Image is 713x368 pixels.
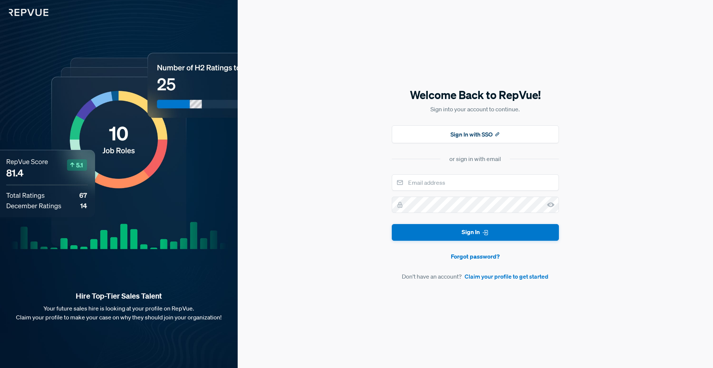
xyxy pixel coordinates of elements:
[392,252,559,261] a: Forgot password?
[392,125,559,143] button: Sign In with SSO
[392,87,559,103] h5: Welcome Back to RepVue!
[392,272,559,281] article: Don't have an account?
[465,272,548,281] a: Claim your profile to get started
[12,291,226,301] strong: Hire Top-Tier Sales Talent
[392,105,559,114] p: Sign into your account to continue.
[449,154,501,163] div: or sign in with email
[12,304,226,322] p: Your future sales hire is looking at your profile on RepVue. Claim your profile to make your case...
[392,174,559,191] input: Email address
[392,224,559,241] button: Sign In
